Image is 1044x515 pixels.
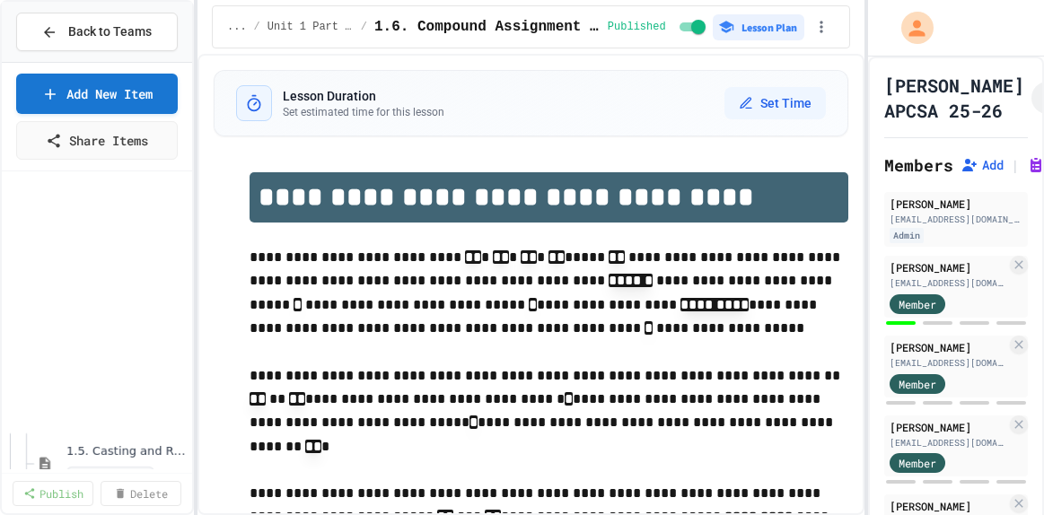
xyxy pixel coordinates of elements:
[899,455,936,471] span: Member
[16,121,178,160] a: Share Items
[713,14,804,40] button: Lesson Plan
[890,339,1006,355] div: [PERSON_NAME]
[890,196,1022,212] div: [PERSON_NAME]
[890,498,1006,514] div: [PERSON_NAME]
[101,481,181,506] a: Delete
[890,419,1006,435] div: [PERSON_NAME]
[608,16,709,38] div: Content is published and visible to students
[608,20,666,34] span: Published
[13,481,93,506] a: Publish
[961,156,1004,174] button: Add
[890,436,1006,450] div: [EMAIL_ADDRESS][DOMAIN_NAME]
[374,16,601,38] span: 1.6. Compound Assignment Operators
[890,356,1006,370] div: [EMAIL_ADDRESS][DOMAIN_NAME]
[890,228,924,243] div: Admin
[16,13,178,51] button: Back to Teams
[884,153,953,178] h2: Members
[66,467,154,484] span: No time set
[890,213,1022,226] div: [EMAIL_ADDRESS][DOMAIN_NAME]
[884,73,1024,123] h1: [PERSON_NAME] APCSA 25-26
[890,276,1006,290] div: [EMAIL_ADDRESS][DOMAIN_NAME]
[227,20,247,34] span: ...
[68,22,152,41] span: Back to Teams
[899,376,936,392] span: Member
[268,20,354,34] span: Unit 1 Part 2: 1.5 - 1.9
[890,259,1006,275] div: [PERSON_NAME]
[882,7,938,48] div: My Account
[724,87,826,119] button: Set Time
[283,87,444,105] h3: Lesson Duration
[899,296,936,312] span: Member
[254,20,260,34] span: /
[1011,154,1020,176] span: |
[16,74,178,114] a: Add New Item
[66,444,189,459] span: 1.5. Casting and Ranges of Values
[361,20,367,34] span: /
[283,105,444,119] p: Set estimated time for this lesson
